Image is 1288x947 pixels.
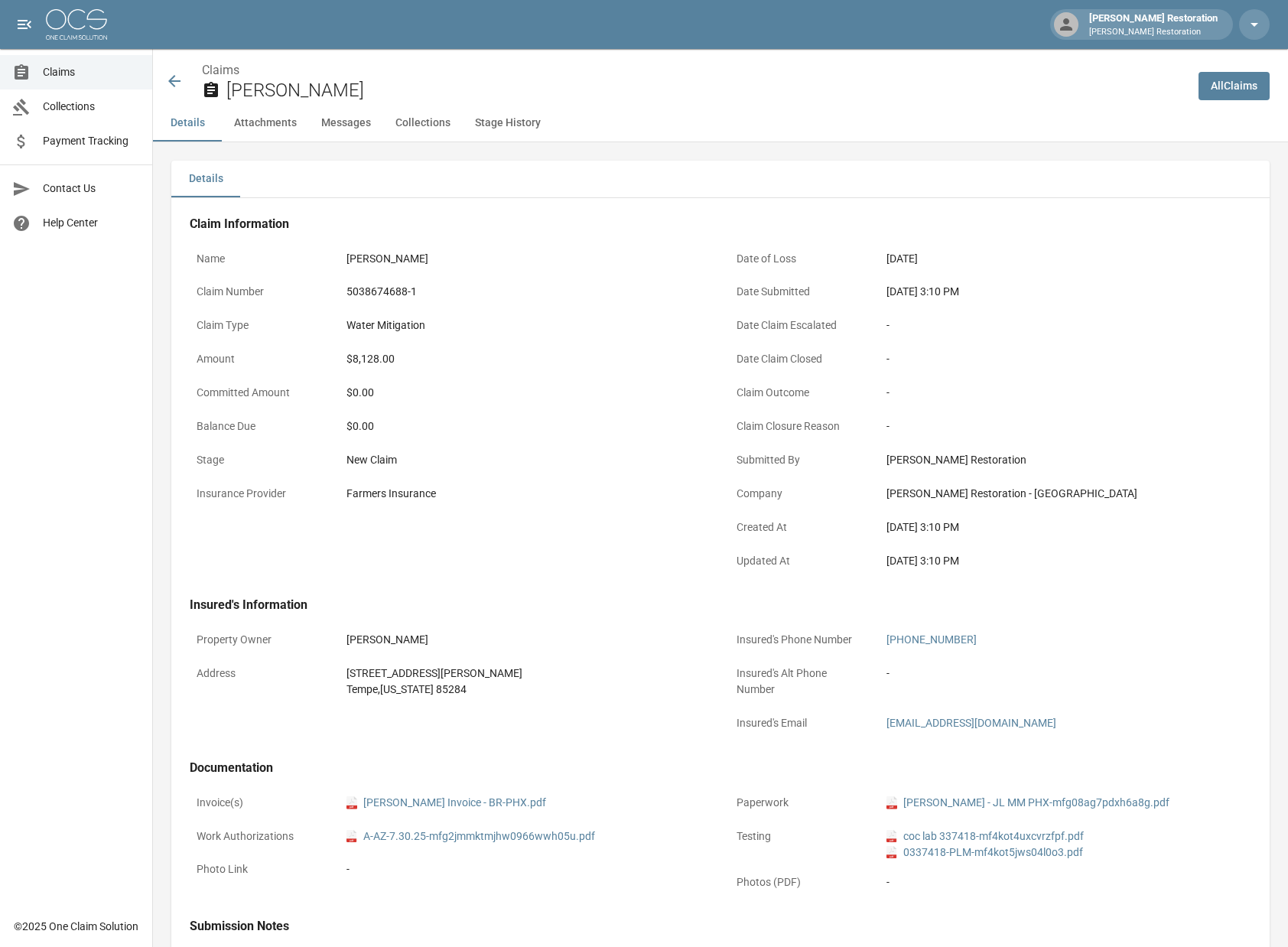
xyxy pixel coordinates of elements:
div: New Claim [346,452,704,468]
div: - [886,418,1244,434]
a: Claims [202,63,239,77]
p: Insured's Email [730,708,867,738]
div: [PERSON_NAME] [346,632,428,648]
button: Stage History [463,105,553,142]
div: 5038674688-1 [346,284,417,300]
div: details tabs [171,161,1270,197]
p: Work Authorizations [190,822,327,851]
button: Collections [383,105,463,142]
p: Date Submitted [730,277,867,307]
div: anchor tabs [153,105,1288,142]
div: - [886,666,890,682]
p: Stage [190,445,327,475]
p: Submitted By [730,445,867,475]
p: Claim Closure Reason [730,412,867,441]
div: [PERSON_NAME] Restoration [886,452,1244,468]
button: Attachments [222,105,309,142]
p: Date of Loss [730,244,867,274]
p: Photos (PDF) [730,867,867,897]
a: pdf[PERSON_NAME] Invoice - BR-PHX.pdf [346,795,546,811]
h4: Claim Information [190,216,1251,232]
span: Payment Tracking [43,133,140,149]
div: [STREET_ADDRESS][PERSON_NAME] [346,666,522,682]
div: [DATE] 3:10 PM [886,519,1244,535]
p: Insured's Phone Number [730,625,867,655]
div: - [886,874,1244,890]
a: pdf[PERSON_NAME] - JL MM PHX-mfg08ag7pdxh6a8g.pdf [886,795,1169,811]
p: Insurance Provider [190,479,327,509]
div: [DATE] [886,251,918,267]
p: Insured's Alt Phone Number [730,659,867,705]
nav: breadcrumb [202,61,1186,80]
p: Testing [730,822,867,851]
p: Photo Link [190,854,327,884]
div: $0.00 [346,385,704,401]
div: - [346,861,350,877]
a: pdfA-AZ-7.30.25-mfg2jmmktmjhw0966wwh05u.pdf [346,828,595,844]
p: Claim Type [190,311,327,340]
div: [DATE] 3:10 PM [886,284,1244,300]
div: Water Mitigation [346,317,425,334]
p: Claim Outcome [730,378,867,408]
div: - [886,317,1244,334]
div: [PERSON_NAME] Restoration - [GEOGRAPHIC_DATA] [886,486,1244,502]
p: Amount [190,344,327,374]
p: Date Claim Closed [730,344,867,374]
div: - [886,385,1244,401]
a: AllClaims [1199,72,1270,100]
p: Date Claim Escalated [730,311,867,340]
span: Help Center [43,215,140,231]
p: Address [190,659,327,688]
span: Contact Us [43,181,140,197]
p: Name [190,244,327,274]
p: [PERSON_NAME] Restoration [1089,26,1218,39]
p: Updated At [730,546,867,576]
p: Balance Due [190,412,327,441]
p: Property Owner [190,625,327,655]
div: [PERSON_NAME] [346,251,428,267]
div: © 2025 One Claim Solution [14,919,138,934]
button: Details [171,161,240,197]
a: pdfcoc lab 337418-mf4kot4uxcvrzfpf.pdf [886,828,1084,844]
button: open drawer [9,9,40,40]
img: ocs-logo-white-transparent.png [46,9,107,40]
button: Messages [309,105,383,142]
p: Created At [730,513,867,542]
div: [DATE] 3:10 PM [886,553,1244,569]
h4: Documentation [190,760,1251,776]
p: Committed Amount [190,378,327,408]
a: [PHONE_NUMBER] [886,633,977,646]
a: [EMAIL_ADDRESS][DOMAIN_NAME] [886,717,1056,729]
span: Claims [43,64,140,80]
p: Claim Number [190,277,327,307]
div: $0.00 [346,418,704,434]
div: - [886,351,1244,367]
div: [PERSON_NAME] Restoration [1083,11,1224,38]
span: Collections [43,99,140,115]
p: Paperwork [730,788,867,818]
h4: Insured's Information [190,597,1251,613]
a: pdf0337418-PLM-mf4kot5jws04l0o3.pdf [886,844,1083,861]
div: Farmers Insurance [346,486,436,502]
div: Tempe , [US_STATE] 85284 [346,682,522,698]
p: Invoice(s) [190,788,327,818]
p: Company [730,479,867,509]
div: $8,128.00 [346,351,395,367]
h2: [PERSON_NAME] [226,80,1186,102]
button: Details [153,105,222,142]
h4: Submission Notes [190,919,1251,934]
